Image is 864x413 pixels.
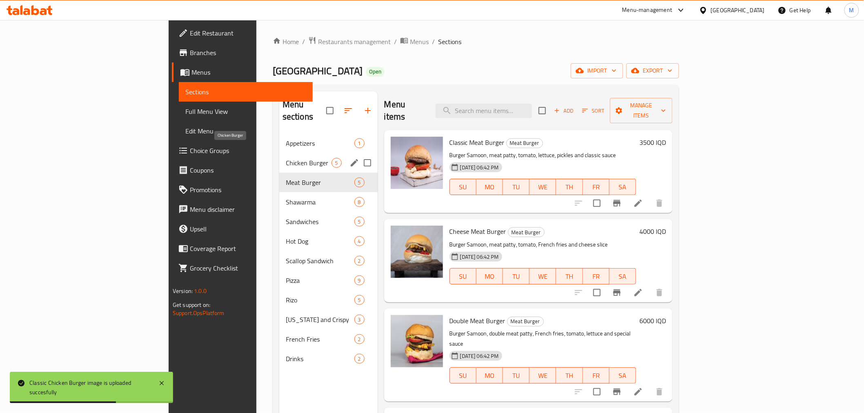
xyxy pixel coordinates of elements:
[508,228,544,237] span: Meat Burger
[355,179,364,187] span: 5
[450,367,477,384] button: SU
[286,236,354,246] span: Hot Dog
[354,178,365,187] div: items
[533,370,553,382] span: WE
[279,231,378,251] div: Hot Dog4
[354,315,365,324] div: items
[172,62,313,82] a: Menus
[354,354,365,364] div: items
[172,180,313,200] a: Promotions
[626,63,679,78] button: export
[410,37,429,47] span: Menus
[583,179,610,195] button: FR
[355,140,364,147] span: 1
[556,268,583,284] button: TH
[559,181,579,193] span: TH
[286,275,354,285] span: Pizza
[355,277,364,284] span: 9
[432,37,435,47] li: /
[559,271,579,282] span: TH
[639,226,666,237] h6: 4000 IQD
[332,159,341,167] span: 5
[477,367,503,384] button: MO
[173,308,225,318] a: Support.OpsPlatform
[650,382,669,402] button: delete
[503,268,530,284] button: TU
[179,102,313,121] a: Full Menu View
[190,48,306,58] span: Branches
[286,354,354,364] span: Drinks
[355,238,364,245] span: 4
[586,271,606,282] span: FR
[308,36,391,47] a: Restaurants management
[533,271,553,282] span: WE
[607,283,627,302] button: Branch-specific-item
[273,62,363,80] span: [GEOGRAPHIC_DATA]
[355,335,364,343] span: 2
[450,240,636,250] p: Burger Samoon، meat patty، tomato، French fries and cheese slice
[551,104,577,117] span: Add item
[503,367,530,384] button: TU
[29,378,150,397] div: Classic Chicken Burger image is uploaded succesfully
[172,258,313,278] a: Grocery Checklist
[355,355,364,363] span: 2
[617,100,666,121] span: Manage items
[286,256,354,266] span: Scallop Sandwich
[622,5,672,15] div: Menu-management
[613,370,633,382] span: SA
[173,300,210,310] span: Get support on:
[190,165,306,175] span: Coupons
[508,317,543,326] span: Meat Burger
[348,157,361,169] button: edit
[172,43,313,62] a: Branches
[279,153,378,173] div: Chicken Burger5edit
[438,37,461,47] span: Sections
[577,104,610,117] span: Sort items
[190,224,306,234] span: Upsell
[588,195,606,212] span: Select to update
[279,133,378,153] div: Appetizers1
[172,219,313,239] a: Upsell
[559,370,579,382] span: TH
[286,178,354,187] span: Meat Burger
[190,185,306,195] span: Promotions
[583,367,610,384] button: FR
[507,317,544,326] div: Meat Burger
[400,36,429,47] a: Menus
[650,283,669,302] button: delete
[457,352,502,360] span: [DATE] 06:42 PM
[286,295,354,305] span: Rizo
[583,268,610,284] button: FR
[480,181,500,193] span: MO
[279,173,378,192] div: Meat Burger5
[453,370,473,382] span: SU
[355,218,364,226] span: 5
[354,217,365,226] div: items
[190,28,306,38] span: Edit Restaurant
[480,370,500,382] span: MO
[179,121,313,141] a: Edit Menu
[582,106,605,115] span: Sort
[613,181,633,193] span: SA
[321,102,338,119] span: Select all sections
[172,160,313,180] a: Coupons
[450,179,477,195] button: SU
[354,138,365,148] div: items
[279,192,378,212] div: Shawarma8
[553,106,575,115] span: Add
[185,107,306,116] span: Full Menu View
[286,315,354,324] span: [US_STATE] and Crispy
[453,271,473,282] span: SU
[338,101,358,120] span: Sort sections
[613,271,633,282] span: SA
[279,310,378,329] div: [US_STATE] and Crispy3
[610,98,673,123] button: Manage items
[286,138,354,148] span: Appetizers
[190,204,306,214] span: Menu disclaimer
[450,150,636,160] p: Burger Samoon، meat patty، tomato، lettuce، pickles and classic sauce
[279,251,378,271] div: Scallop Sandwich2
[588,284,606,301] span: Select to update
